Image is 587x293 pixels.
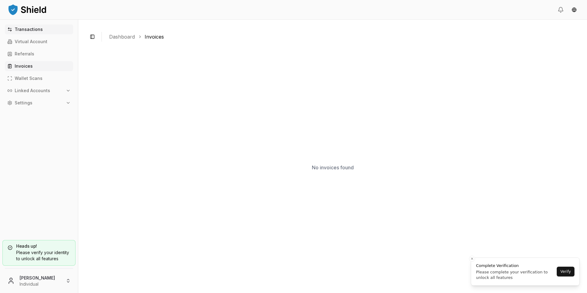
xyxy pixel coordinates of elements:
[15,27,43,32] p: Transactions
[5,49,73,59] a: Referrals
[15,76,42,81] p: Wallet Scans
[469,256,475,262] button: Close toast
[15,39,47,44] p: Virtual Account
[5,24,73,34] a: Transactions
[15,88,50,93] p: Linked Accounts
[145,33,164,40] a: Invoices
[8,244,70,248] h5: Heads up!
[20,281,61,287] p: Individual
[476,269,555,280] div: Please complete your verification to unlock all features
[8,250,70,262] div: Please verify your identity to unlock all features
[5,98,73,108] button: Settings
[109,33,135,40] a: Dashboard
[5,61,73,71] a: Invoices
[15,101,32,105] p: Settings
[5,86,73,96] button: Linked Accounts
[312,164,354,171] p: No invoices found
[7,3,47,16] img: ShieldPay Logo
[5,73,73,83] a: Wallet Scans
[15,64,33,68] p: Invoices
[20,275,61,281] p: [PERSON_NAME]
[109,33,572,40] nav: breadcrumb
[15,52,34,56] p: Referrals
[2,240,76,266] a: Heads up!Please verify your identity to unlock all features
[476,263,555,269] div: Complete Verification
[557,267,574,276] button: Verify
[5,37,73,47] a: Virtual Account
[2,271,76,291] button: [PERSON_NAME]Individual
